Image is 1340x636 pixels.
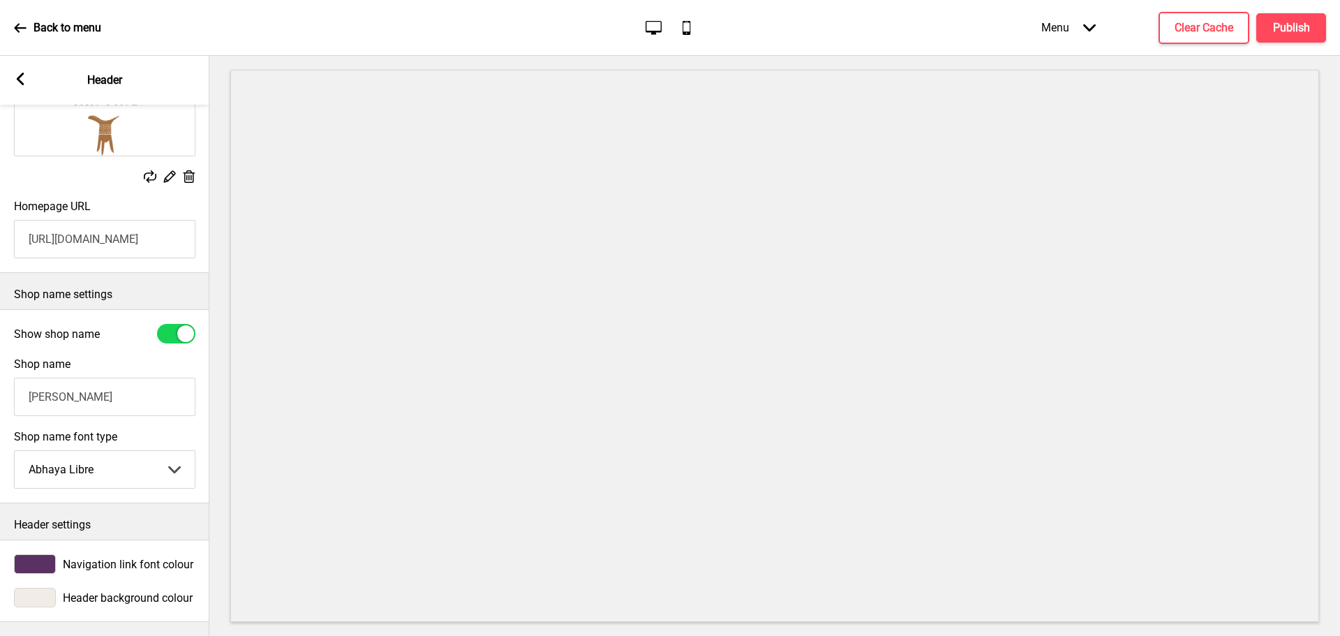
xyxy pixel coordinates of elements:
label: Show shop name [14,327,100,341]
label: Shop name [14,357,70,371]
p: Header [87,73,122,88]
h4: Clear Cache [1175,20,1233,36]
button: Clear Cache [1159,12,1249,44]
p: Shop name settings [14,287,195,302]
p: Header settings [14,517,195,533]
p: Back to menu [33,20,101,36]
button: Publish [1256,13,1326,43]
span: Header background colour [63,591,193,605]
label: Shop name font type [14,430,195,443]
span: Navigation link font colour [63,558,193,571]
div: Navigation link font colour [14,554,195,574]
h4: Publish [1273,20,1310,36]
div: Menu [1027,7,1110,48]
label: Homepage URL [14,200,91,213]
a: Back to menu [14,9,101,47]
div: Header background colour [14,588,195,607]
